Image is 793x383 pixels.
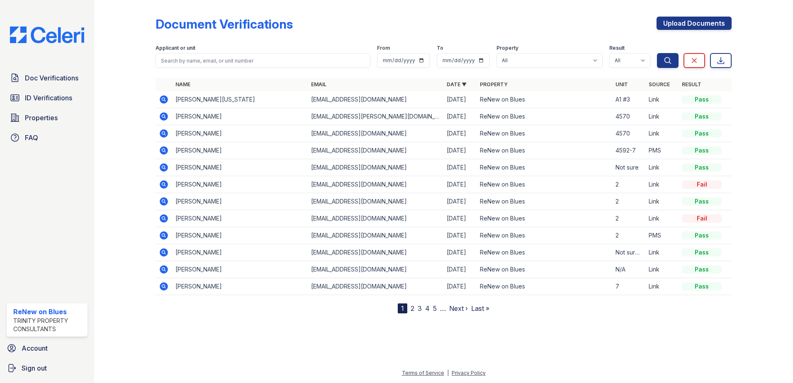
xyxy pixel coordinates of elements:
a: Date ▼ [447,81,467,87]
td: [DATE] [443,193,477,210]
span: Doc Verifications [25,73,78,83]
div: Document Verifications [156,17,293,32]
a: ID Verifications [7,90,88,106]
td: ReNew on Blues [477,142,612,159]
input: Search by name, email, or unit number [156,53,370,68]
td: PMS [645,227,679,244]
a: Unit [615,81,628,87]
td: Link [645,278,679,295]
td: Link [645,176,679,193]
div: Fail [682,214,722,223]
td: [PERSON_NAME] [172,261,308,278]
div: Pass [682,248,722,257]
div: Pass [682,265,722,274]
td: [DATE] [443,125,477,142]
a: 2 [411,304,414,313]
td: [DATE] [443,278,477,295]
label: Property [496,45,518,51]
td: Link [645,193,679,210]
span: FAQ [25,133,38,143]
div: Pass [682,129,722,138]
td: Link [645,210,679,227]
td: [PERSON_NAME] [172,108,308,125]
div: Pass [682,282,722,291]
td: 4592-7 [612,142,645,159]
a: Terms of Service [402,370,444,376]
td: [PERSON_NAME] [172,278,308,295]
label: Result [609,45,625,51]
td: [PERSON_NAME] [172,159,308,176]
td: Link [645,91,679,108]
td: Link [645,125,679,142]
a: Last » [471,304,489,313]
td: [DATE] [443,176,477,193]
a: Property [480,81,508,87]
td: ReNew on Blues [477,244,612,261]
td: ReNew on Blues [477,159,612,176]
td: ReNew on Blues [477,108,612,125]
td: [DATE] [443,227,477,244]
div: Trinity Property Consultants [13,317,84,333]
td: [DATE] [443,210,477,227]
td: [PERSON_NAME] [172,210,308,227]
td: 2 [612,176,645,193]
td: [EMAIL_ADDRESS][PERSON_NAME][DOMAIN_NAME] [308,108,443,125]
div: | [447,370,449,376]
td: [EMAIL_ADDRESS][DOMAIN_NAME] [308,176,443,193]
span: Properties [25,113,58,123]
td: ReNew on Blues [477,193,612,210]
a: Result [682,81,701,87]
label: From [377,45,390,51]
td: [PERSON_NAME] [172,227,308,244]
td: 4570 [612,108,645,125]
a: Email [311,81,326,87]
td: A1 #3 [612,91,645,108]
span: … [440,303,446,313]
td: ReNew on Blues [477,125,612,142]
label: To [437,45,443,51]
div: 1 [398,303,407,313]
td: [EMAIL_ADDRESS][DOMAIN_NAME] [308,125,443,142]
div: Pass [682,231,722,240]
td: [DATE] [443,159,477,176]
div: Pass [682,95,722,104]
td: Link [645,261,679,278]
td: [DATE] [443,261,477,278]
td: [PERSON_NAME] [172,142,308,159]
td: [EMAIL_ADDRESS][DOMAIN_NAME] [308,210,443,227]
a: Doc Verifications [7,70,88,86]
td: [DATE] [443,91,477,108]
td: [EMAIL_ADDRESS][DOMAIN_NAME] [308,227,443,244]
td: 4570 [612,125,645,142]
td: 2 [612,210,645,227]
td: ReNew on Blues [477,91,612,108]
div: ReNew on Blues [13,307,84,317]
td: [EMAIL_ADDRESS][DOMAIN_NAME] [308,244,443,261]
td: [EMAIL_ADDRESS][DOMAIN_NAME] [308,91,443,108]
div: Pass [682,146,722,155]
td: [PERSON_NAME] [172,193,308,210]
a: 5 [433,304,437,313]
div: Pass [682,197,722,206]
td: ReNew on Blues [477,227,612,244]
a: Source [649,81,670,87]
td: Not sure ($1,000) [612,244,645,261]
td: Link [645,159,679,176]
div: Fail [682,180,722,189]
td: [PERSON_NAME][US_STATE] [172,91,308,108]
img: CE_Logo_Blue-a8612792a0a2168367f1c8372b55b34899dd931a85d93a1a3d3e32e68fde9ad4.png [3,27,91,43]
td: Not sure [612,159,645,176]
td: Link [645,108,679,125]
td: [EMAIL_ADDRESS][DOMAIN_NAME] [308,142,443,159]
td: [EMAIL_ADDRESS][DOMAIN_NAME] [308,193,443,210]
label: Applicant or unit [156,45,195,51]
td: [EMAIL_ADDRESS][DOMAIN_NAME] [308,278,443,295]
a: 3 [418,304,422,313]
a: 4 [425,304,430,313]
td: [DATE] [443,244,477,261]
td: N/A [612,261,645,278]
a: Next › [449,304,468,313]
div: Pass [682,163,722,172]
td: ReNew on Blues [477,278,612,295]
a: Properties [7,109,88,126]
